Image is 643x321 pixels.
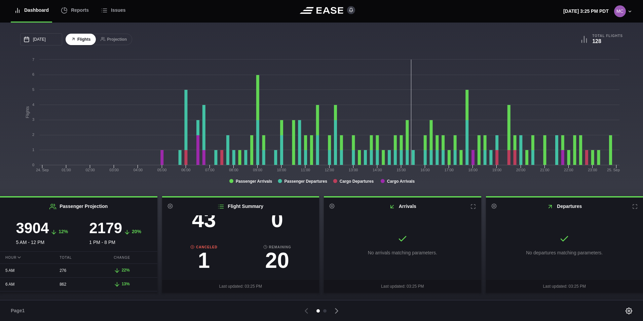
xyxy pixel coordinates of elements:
[592,38,601,44] b: 128
[324,280,481,293] div: Last updated: 03:25 PM
[32,87,34,92] text: 5
[85,168,95,172] text: 02:00
[229,168,238,172] text: 08:00
[240,250,314,271] h3: 20
[162,198,319,215] h2: Flight Summary
[162,280,319,293] div: Last updated: 03:25 PM
[444,168,454,172] text: 17:00
[492,168,502,172] text: 19:00
[614,5,626,17] img: 1153cdcb26907aa7d1cda5a03a6cdb74
[54,292,103,305] div: 505
[277,168,286,172] text: 10:00
[32,103,34,107] text: 4
[284,179,327,184] tspan: Passenger Departures
[32,148,34,152] text: 1
[301,168,310,172] text: 11:00
[592,34,623,38] b: Total Flights
[607,168,620,172] tspan: 25. Sep
[240,204,314,234] a: Delayed0
[420,168,430,172] text: 16:00
[516,168,526,172] text: 20:00
[108,252,157,263] div: Change
[349,168,358,172] text: 13:00
[324,198,481,215] h2: Arrivals
[132,229,141,234] span: 20%
[167,204,241,234] a: Completed43
[540,168,550,172] text: 21:00
[240,209,314,230] h3: 0
[54,278,103,291] div: 862
[62,168,71,172] text: 01:00
[157,168,167,172] text: 05:00
[167,250,241,271] h3: 1
[167,245,241,250] b: Canceled
[32,58,34,62] text: 7
[563,8,609,15] p: [DATE] 3:25 PM PDT
[54,252,103,263] div: Total
[396,168,406,172] text: 15:00
[89,221,122,236] h3: 2179
[526,249,603,256] p: No departures matching parameters.
[5,221,79,246] div: 5 AM - 12 PM
[253,168,262,172] text: 09:00
[387,179,415,184] tspan: Cargo Arrivals
[564,168,573,172] text: 22:00
[110,168,119,172] text: 03:00
[240,245,314,250] b: Remaining
[16,221,49,236] h3: 3904
[66,34,96,45] button: Flights
[325,168,334,172] text: 12:00
[32,163,34,167] text: 0
[59,229,68,234] span: 12%
[181,168,191,172] text: 06:00
[32,117,34,121] text: 3
[79,221,152,246] div: 1 PM - 8 PM
[167,245,241,275] a: Canceled1
[205,168,215,172] text: 07:00
[32,72,34,76] text: 6
[373,168,382,172] text: 14:00
[54,264,103,277] div: 276
[240,245,314,275] a: Remaining20
[32,133,34,137] text: 2
[20,33,62,45] input: mm/dd/yyyy
[122,282,130,286] span: 13%
[95,34,132,45] button: Projection
[368,249,437,256] p: No arrivals matching parameters.
[468,168,478,172] text: 18:00
[236,179,272,184] tspan: Passenger Arrivals
[36,168,49,172] tspan: 24. Sep
[25,106,30,118] tspan: Flights
[11,307,28,314] span: Page 1
[122,268,130,273] span: 22%
[134,168,143,172] text: 04:00
[340,179,374,184] tspan: Cargo Departures
[167,209,241,230] h3: 43
[588,168,597,172] text: 23:00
